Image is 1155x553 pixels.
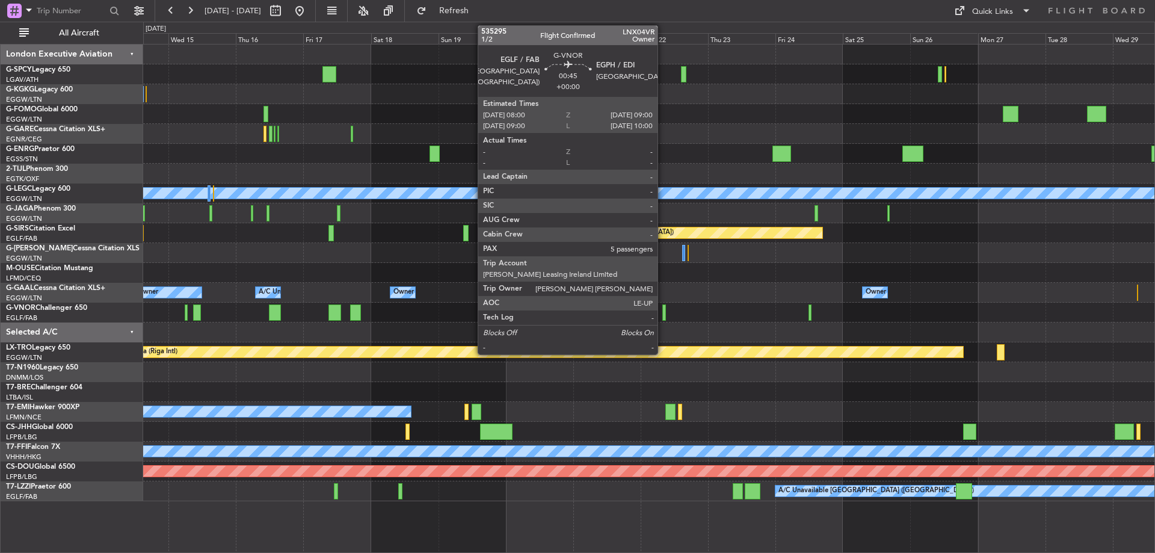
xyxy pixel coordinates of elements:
[6,472,37,481] a: LFPB/LBG
[6,483,71,490] a: T7-LZZIPraetor 600
[6,424,32,431] span: CS-JHH
[6,245,73,252] span: G-[PERSON_NAME]
[843,33,910,44] div: Sat 25
[6,86,73,93] a: G-KGKGLegacy 600
[6,205,34,212] span: G-JAGA
[6,234,37,243] a: EGLF/FAB
[6,135,42,144] a: EGNR/CEG
[6,194,42,203] a: EGGW/LTN
[393,283,414,301] div: Owner
[303,33,371,44] div: Fri 17
[910,33,978,44] div: Sun 26
[6,483,31,490] span: T7-LZZI
[708,33,775,44] div: Thu 23
[37,2,106,20] input: Trip Number
[6,106,78,113] a: G-FOMOGlobal 6000
[6,66,70,73] a: G-SPCYLegacy 650
[6,126,34,133] span: G-GARE
[6,274,41,283] a: LFMD/CEQ
[6,254,42,263] a: EGGW/LTN
[6,443,60,451] a: T7-FFIFalcon 7X
[6,492,37,501] a: EGLF/FAB
[6,225,75,232] a: G-SIRSCitation Excel
[948,1,1037,20] button: Quick Links
[978,33,1046,44] div: Mon 27
[236,33,303,44] div: Thu 16
[6,463,34,471] span: CS-DOU
[1046,33,1113,44] div: Tue 28
[6,344,70,351] a: LX-TROLegacy 650
[6,404,79,411] a: T7-EMIHawker 900XP
[6,424,73,431] a: CS-JHHGlobal 6000
[6,364,78,371] a: T7-N1960Legacy 650
[6,393,33,402] a: LTBA/ISL
[6,165,26,173] span: 2-TIJL
[6,404,29,411] span: T7-EMI
[6,384,82,391] a: T7-BREChallenger 604
[146,24,166,34] div: [DATE]
[6,214,42,223] a: EGGW/LTN
[866,283,886,301] div: Owner
[506,33,573,44] div: Mon 20
[259,283,309,301] div: A/C Unavailable
[31,29,127,37] span: All Aircraft
[573,33,641,44] div: Tue 21
[972,6,1013,18] div: Quick Links
[6,413,42,422] a: LFMN/NCE
[411,1,483,20] button: Refresh
[6,185,32,193] span: G-LEGC
[6,294,42,303] a: EGGW/LTN
[6,175,39,184] a: EGTK/OXF
[6,304,35,312] span: G-VNOR
[6,146,34,153] span: G-ENRG
[439,33,506,44] div: Sun 19
[6,463,75,471] a: CS-DOUGlobal 6500
[6,304,87,312] a: G-VNORChallenger 650
[6,146,75,153] a: G-ENRGPraetor 600
[6,66,32,73] span: G-SPCY
[168,33,236,44] div: Wed 15
[6,443,27,451] span: T7-FFI
[6,115,42,124] a: EGGW/LTN
[775,33,843,44] div: Fri 24
[6,353,42,362] a: EGGW/LTN
[6,95,42,104] a: EGGW/LTN
[6,373,43,382] a: DNMM/LOS
[641,33,708,44] div: Wed 22
[371,33,439,44] div: Sat 18
[6,344,32,351] span: LX-TRO
[6,314,37,323] a: EGLF/FAB
[6,165,68,173] a: 2-TIJLPhenom 300
[6,285,105,292] a: G-GAALCessna Citation XLS+
[6,205,76,212] a: G-JAGAPhenom 300
[6,245,140,252] a: G-[PERSON_NAME]Cessna Citation XLS
[6,75,38,84] a: LGAV/ATH
[531,224,674,242] div: Planned Maint Oxford ([GEOGRAPHIC_DATA])
[778,482,974,500] div: A/C Unavailable [GEOGRAPHIC_DATA] ([GEOGRAPHIC_DATA])
[6,433,37,442] a: LFPB/LBG
[6,106,37,113] span: G-FOMO
[6,364,40,371] span: T7-N1960
[429,7,479,15] span: Refresh
[6,155,38,164] a: EGSS/STN
[6,225,29,232] span: G-SIRS
[6,126,105,133] a: G-GARECessna Citation XLS+
[6,285,34,292] span: G-GAAL
[6,453,42,462] a: VHHH/HKG
[6,384,31,391] span: T7-BRE
[6,265,93,272] a: M-OUSECitation Mustang
[138,283,158,301] div: Owner
[6,185,70,193] a: G-LEGCLegacy 600
[6,265,35,272] span: M-OUSE
[205,5,261,16] span: [DATE] - [DATE]
[13,23,131,43] button: All Aircraft
[6,86,34,93] span: G-KGKG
